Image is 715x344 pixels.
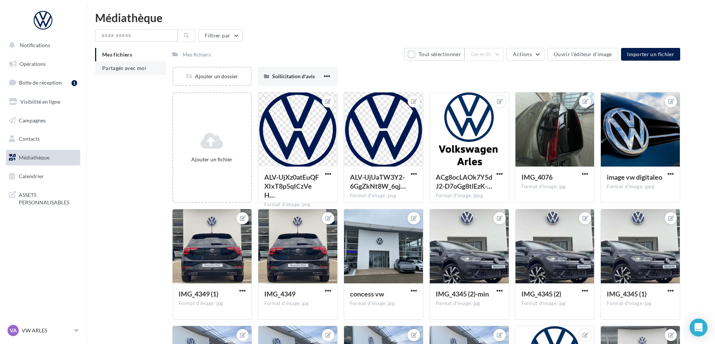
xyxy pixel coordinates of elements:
a: ASSETS PERSONNALISABLES [4,187,82,209]
div: Mes fichiers [183,51,211,58]
span: Médiathèque [19,154,49,161]
a: VA VW ARLES [6,323,80,338]
span: Visibilité en ligne [20,98,60,105]
button: Gérer(0) [465,48,504,61]
span: ASSETS PERSONNALISABLES [19,190,77,206]
span: IMG_4345 (2)-min [436,290,489,298]
div: Format d'image: png [350,192,417,199]
button: Ouvrir l'éditeur d'image [547,48,618,61]
a: Contacts [4,131,82,147]
a: Boîte de réception1 [4,74,82,91]
span: VA [10,327,17,334]
button: Importer un fichier [621,48,680,61]
span: ALV-UjUaTW3Y2-6GgZkNt8W_6qjV_PRQPrjlPR6-FR48_DiRcl1KJ6vR [350,173,406,190]
a: Médiathèque [4,150,82,165]
div: Format d'image: jpg [521,300,588,307]
a: Visibilité en ligne [4,94,82,110]
div: Format d'image: jpg [521,183,588,190]
button: Filtrer par [198,29,243,42]
div: Médiathèque [95,12,706,23]
span: Mes fichiers [102,51,132,58]
button: Notifications [4,37,79,53]
div: Ajouter un dossier [173,73,251,80]
span: Importer un fichier [627,51,674,57]
a: Calendrier [4,168,82,184]
button: Tout sélectionner [404,48,464,61]
span: ACg8ocLAOk7Y5dJ2-D7oGg8tlEzK-EpGBmVVNOKh9kD6nQFaI-prgGuH [436,173,492,190]
button: Actions [506,48,544,61]
div: 1 [71,80,77,86]
span: Opérations [19,61,46,67]
span: image vw digitaleo [607,173,662,181]
div: Format d'image: png [264,201,331,208]
span: Calendrier [19,173,44,179]
div: Format d'image: jpg [179,300,246,307]
span: concess vw [350,290,384,298]
div: Ajouter un fichier [176,156,248,163]
span: IMG_4345 (1) [607,290,646,298]
span: IMG_4076 [521,173,553,181]
div: Format d'image: jpg [264,300,331,307]
span: IMG_4349 (1) [179,290,218,298]
span: (0) [485,51,492,57]
span: Actions [513,51,532,57]
div: Format d'image: jpg [350,300,417,307]
p: VW ARLES [22,327,71,334]
span: IMG_4349 [264,290,295,298]
span: Campagnes [19,117,46,123]
a: Campagnes [4,113,82,128]
span: Partagés avec moi [102,65,146,71]
span: Notifications [20,42,50,48]
span: IMG_4345 (2) [521,290,561,298]
span: ALV-UjXz0atEuQFXIxT8p5qICzVeHGcbPIpw_1ly7mJfFuezHtZ7Ox8F [264,173,319,199]
div: Format d'image: jpg [607,300,674,307]
span: Sollicitation d'avis [272,73,315,79]
span: Contacts [19,136,40,142]
div: Format d'image: jpg [436,300,503,307]
span: Boîte de réception [19,79,62,86]
a: Opérations [4,56,82,72]
div: Format d'image: jpeg [607,183,674,190]
div: Open Intercom Messenger [690,319,708,337]
div: Format d'image: jpeg [436,192,503,199]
